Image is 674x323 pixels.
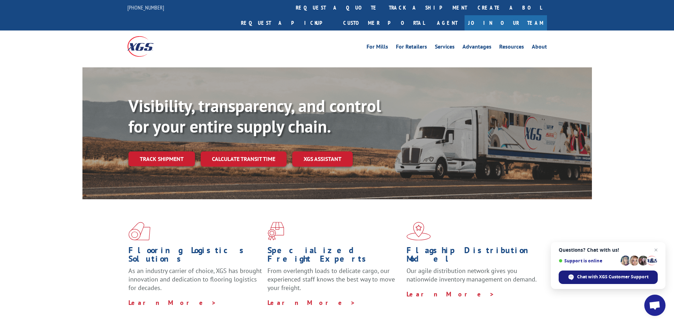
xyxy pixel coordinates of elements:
[499,44,524,52] a: Resources
[128,151,195,166] a: Track shipment
[652,246,660,254] span: Close chat
[367,44,388,52] a: For Mills
[559,247,658,253] span: Questions? Chat with us!
[430,15,465,30] a: Agent
[462,44,491,52] a: Advantages
[267,299,356,307] a: Learn More >
[128,246,262,267] h1: Flooring Logistics Solutions
[407,222,431,240] img: xgs-icon-flagship-distribution-model-red
[577,274,649,280] span: Chat with XGS Customer Support
[201,151,287,167] a: Calculate transit time
[465,15,547,30] a: Join Our Team
[559,258,618,263] span: Support is online
[407,290,495,298] a: Learn More >
[128,95,381,137] b: Visibility, transparency, and control for your entire supply chain.
[435,44,455,52] a: Services
[644,295,666,316] div: Open chat
[267,222,284,240] img: xgs-icon-focused-on-flooring-red
[559,271,658,284] div: Chat with XGS Customer Support
[532,44,547,52] a: About
[267,246,401,267] h1: Specialized Freight Experts
[128,299,217,307] a: Learn More >
[338,15,430,30] a: Customer Portal
[396,44,427,52] a: For Retailers
[267,267,401,298] p: From overlength loads to delicate cargo, our experienced staff knows the best way to move your fr...
[407,267,537,283] span: Our agile distribution network gives you nationwide inventory management on demand.
[128,222,150,240] img: xgs-icon-total-supply-chain-intelligence-red
[292,151,353,167] a: XGS ASSISTANT
[128,267,262,292] span: As an industry carrier of choice, XGS has brought innovation and dedication to flooring logistics...
[236,15,338,30] a: Request a pickup
[407,246,540,267] h1: Flagship Distribution Model
[127,4,164,11] a: [PHONE_NUMBER]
